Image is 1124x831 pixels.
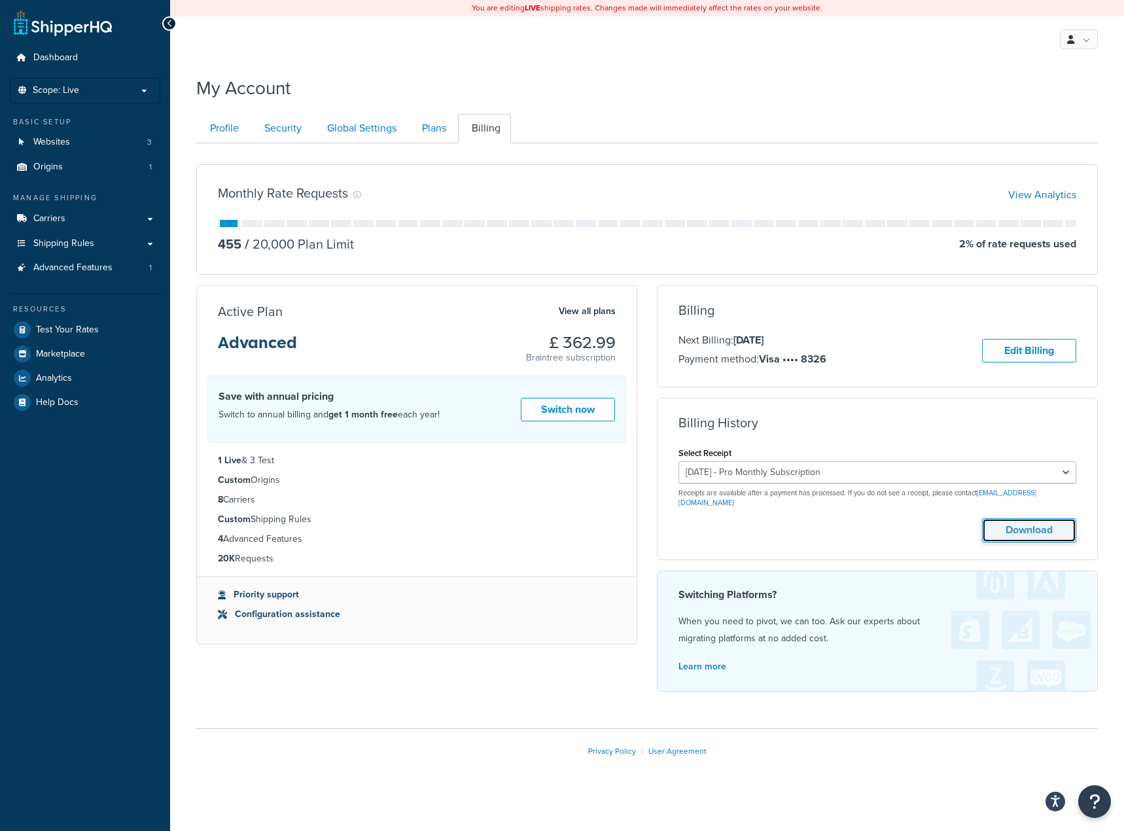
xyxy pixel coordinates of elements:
h3: Advanced [218,334,297,362]
a: Help Docs [10,391,160,414]
a: Edit Billing [982,339,1076,363]
span: Scope: Live [33,85,79,96]
a: Analytics [10,366,160,390]
span: 3 [147,137,152,148]
li: Priority support [218,588,616,602]
h3: Billing [678,303,714,317]
strong: 1 Live [218,453,241,467]
a: Global Settings [313,114,407,143]
li: Advanced Features [218,532,616,546]
a: ShipperHQ Home [14,10,112,36]
li: Carriers [218,493,616,507]
p: 455 [218,235,241,253]
a: Carriers [10,207,160,231]
li: Origins [218,473,616,487]
li: Origins [10,155,160,179]
strong: Visa •••• 8326 [759,351,826,366]
p: Payment method: [678,351,826,368]
span: Websites [33,137,70,148]
a: Dashboard [10,46,160,70]
div: Resources [10,304,160,315]
span: Analytics [36,373,72,384]
p: Braintree subscription [526,351,616,364]
a: Shipping Rules [10,232,160,256]
span: Carriers [33,213,65,224]
div: Basic Setup [10,116,160,128]
label: Select Receipt [678,448,731,458]
h3: Active Plan [218,304,283,319]
h3: Monthly Rate Requests [218,186,348,200]
p: 20,000 Plan Limit [241,235,354,253]
span: 1 [149,262,152,274]
h4: Switching Platforms? [678,587,1076,603]
h1: My Account [196,75,290,101]
a: View all plans [559,303,616,320]
a: Billing [458,114,511,143]
span: | [641,745,643,757]
span: Advanced Features [33,262,113,274]
strong: get 1 month free [328,408,398,421]
li: Shipping Rules [218,512,616,527]
span: Help Docs [36,397,79,408]
a: Learn more [678,660,726,673]
a: Switch now [521,398,615,422]
a: Websites 3 [10,130,160,154]
p: Receipts are available after a payment has processed. If you do not see a receipt, please contact [678,488,1076,508]
p: When you need to pivot, we can too. Ask our experts about migrating platforms at no added cost. [678,613,1076,647]
span: / [245,234,249,254]
strong: 4 [218,532,223,546]
li: & 3 Test [218,453,616,468]
span: Dashboard [33,52,78,63]
a: Test Your Rates [10,318,160,342]
span: Origins [33,162,63,173]
a: Privacy Policy [588,745,636,757]
a: Advanced Features 1 [10,256,160,280]
h3: Billing History [678,415,758,430]
li: Advanced Features [10,256,160,280]
p: Next Billing: [678,332,826,349]
b: LIVE [525,2,540,14]
li: Configuration assistance [218,607,616,622]
strong: Custom [218,512,251,526]
strong: [DATE] [733,332,764,347]
a: [EMAIL_ADDRESS][DOMAIN_NAME] [678,487,1036,508]
span: Marketplace [36,349,85,360]
span: Shipping Rules [33,238,94,249]
strong: 20K [218,552,235,565]
li: Requests [218,552,616,566]
a: Profile [196,114,249,143]
a: Security [251,114,312,143]
a: Plans [408,114,457,143]
p: Switch to annual billing and each year! [219,406,440,423]
button: Open Resource Center [1078,785,1111,818]
span: 1 [149,162,152,173]
p: 2 % of rate requests used [959,235,1076,253]
h3: £ 362.99 [526,334,616,351]
a: User Agreement [648,745,707,757]
span: Test Your Rates [36,325,99,336]
a: Marketplace [10,342,160,366]
strong: Custom [218,473,251,487]
strong: 8 [218,493,223,506]
button: Download [982,518,1076,542]
h4: Save with annual pricing [219,389,440,404]
li: Websites [10,130,160,154]
a: View Analytics [1008,187,1076,202]
a: Origins 1 [10,155,160,179]
div: Manage Shipping [10,192,160,203]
